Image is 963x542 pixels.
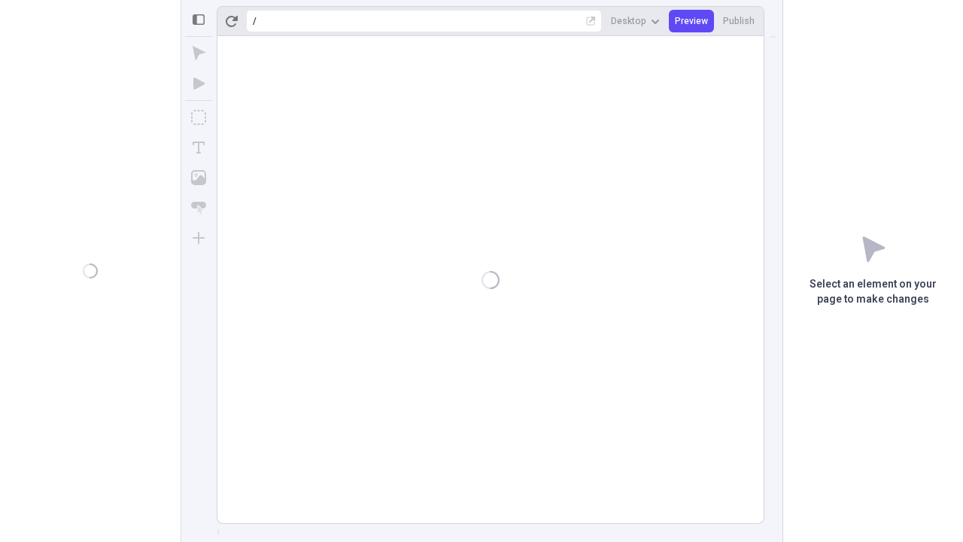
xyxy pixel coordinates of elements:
[723,15,755,27] span: Publish
[185,104,212,131] button: Box
[185,164,212,191] button: Image
[185,134,212,161] button: Text
[669,10,714,32] button: Preview
[253,15,257,27] div: /
[675,15,708,27] span: Preview
[611,15,646,27] span: Desktop
[783,277,963,307] p: Select an element on your page to make changes
[605,10,666,32] button: Desktop
[717,10,761,32] button: Publish
[185,194,212,221] button: Button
